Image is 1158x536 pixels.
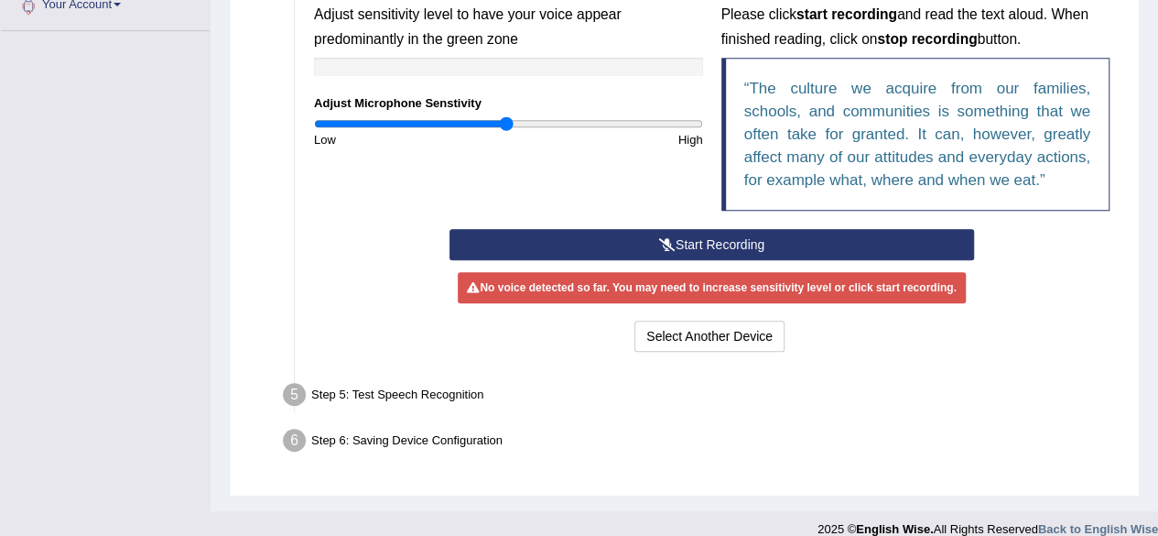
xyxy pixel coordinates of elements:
[744,80,1091,189] q: The culture we acquire from our families, schools, and communities is something that we often tak...
[721,6,1088,46] small: Please click and read the text aloud. When finished reading, click on button.
[314,6,621,46] small: Adjust sensitivity level to have your voice appear predominantly in the green zone
[275,377,1131,418] div: Step 5: Test Speech Recognition
[449,229,974,260] button: Start Recording
[458,272,965,303] div: No voice detected so far. You may need to increase sensitivity level or click start recording.
[275,423,1131,464] div: Step 6: Saving Device Configuration
[305,131,508,148] div: Low
[508,131,711,148] div: High
[796,6,897,22] b: start recording
[634,321,785,352] button: Select Another Device
[856,522,933,536] strong: English Wise.
[877,31,977,47] b: stop recording
[1038,522,1158,536] a: Back to English Wise
[314,94,482,112] label: Adjust Microphone Senstivity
